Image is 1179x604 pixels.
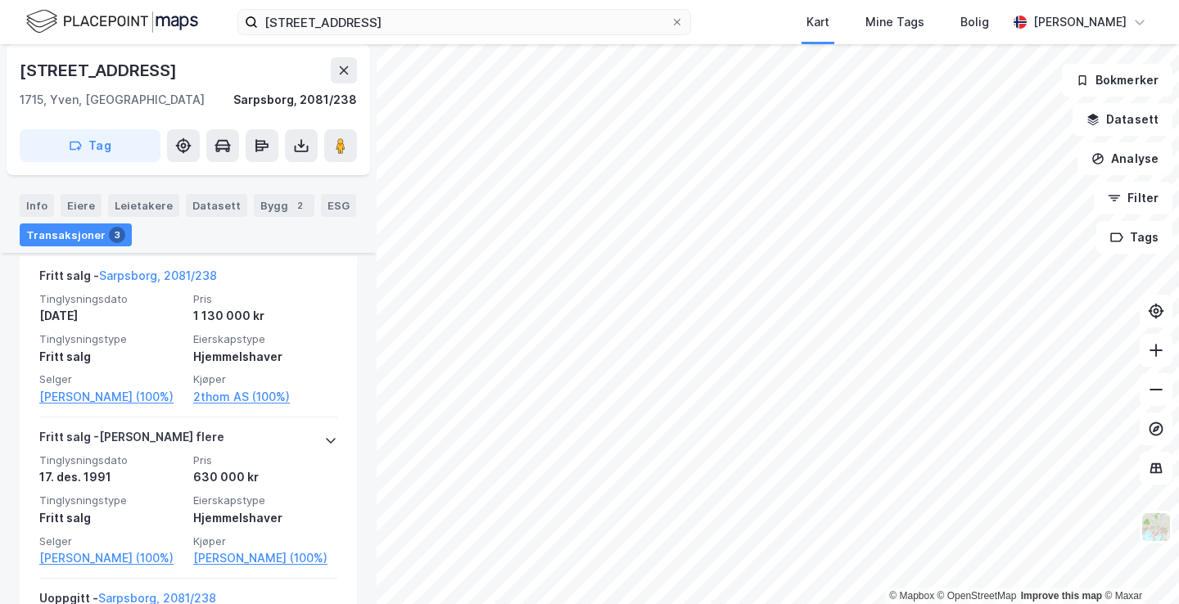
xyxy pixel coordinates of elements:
[109,227,125,243] div: 3
[61,194,102,217] div: Eiere
[193,332,337,346] span: Eierskapstype
[1021,590,1102,602] a: Improve this map
[39,292,183,306] span: Tinglysningsdato
[20,90,205,110] div: 1715, Yven, [GEOGRAPHIC_DATA]
[193,453,337,467] span: Pris
[39,467,183,487] div: 17. des. 1991
[26,7,198,36] img: logo.f888ab2527a4732fd821a326f86c7f29.svg
[865,12,924,32] div: Mine Tags
[321,194,356,217] div: ESG
[193,508,337,528] div: Hjemmelshaver
[20,194,54,217] div: Info
[1077,142,1172,175] button: Analyse
[258,10,671,34] input: Søk på adresse, matrikkel, gårdeiere, leietakere eller personer
[20,57,180,83] div: [STREET_ADDRESS]
[1094,182,1172,214] button: Filter
[39,332,183,346] span: Tinglysningstype
[39,548,183,568] a: [PERSON_NAME] (100%)
[193,347,337,367] div: Hjemmelshaver
[254,194,314,217] div: Bygg
[1073,103,1172,136] button: Datasett
[806,12,829,32] div: Kart
[99,268,217,282] a: Sarpsborg, 2081/238
[108,194,179,217] div: Leietakere
[39,347,183,367] div: Fritt salg
[1033,12,1127,32] div: [PERSON_NAME]
[1141,512,1172,543] img: Z
[39,534,183,548] span: Selger
[960,12,989,32] div: Bolig
[193,372,337,386] span: Kjøper
[193,534,337,548] span: Kjøper
[193,548,337,568] a: [PERSON_NAME] (100%)
[39,494,183,507] span: Tinglysningstype
[39,508,183,528] div: Fritt salg
[1096,221,1172,254] button: Tags
[233,90,357,110] div: Sarpsborg, 2081/238
[39,387,183,407] a: [PERSON_NAME] (100%)
[39,453,183,467] span: Tinglysningsdato
[1062,64,1172,97] button: Bokmerker
[193,292,337,306] span: Pris
[20,223,132,246] div: Transaksjoner
[186,194,247,217] div: Datasett
[193,467,337,487] div: 630 000 kr
[889,590,934,602] a: Mapbox
[39,306,183,326] div: [DATE]
[20,129,160,162] button: Tag
[291,197,308,214] div: 2
[39,372,183,386] span: Selger
[1097,525,1179,604] iframe: Chat Widget
[193,306,337,326] div: 1 130 000 kr
[39,427,224,453] div: Fritt salg - [PERSON_NAME] flere
[39,266,217,292] div: Fritt salg -
[193,494,337,507] span: Eierskapstype
[937,590,1017,602] a: OpenStreetMap
[193,387,337,407] a: 2thom AS (100%)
